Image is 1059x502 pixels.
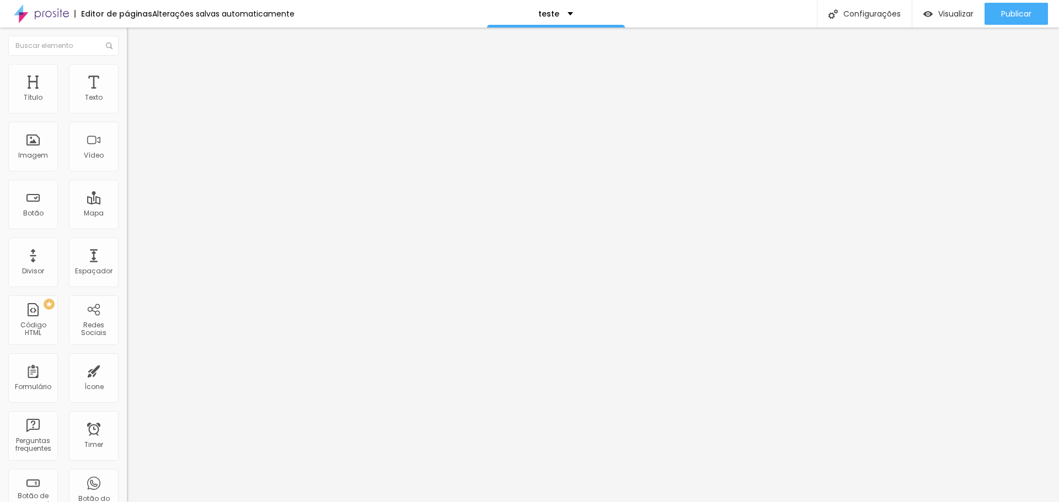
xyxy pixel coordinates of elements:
div: Editor de páginas [74,10,152,18]
div: Espaçador [75,267,113,275]
span: Publicar [1001,9,1031,18]
div: Redes Sociais [72,321,115,337]
iframe: Editor [127,28,1059,502]
input: Buscar elemento [8,36,119,56]
div: Timer [84,441,103,449]
p: teste [538,10,559,18]
button: Visualizar [912,3,985,25]
button: Publicar [985,3,1048,25]
img: Icone [828,9,838,19]
span: Visualizar [938,9,974,18]
div: Formulário [15,383,51,391]
div: Botão [23,209,44,217]
div: Vídeo [84,152,104,159]
div: Código HTML [11,321,55,337]
img: Icone [106,42,113,49]
div: Imagem [18,152,48,159]
div: Título [24,94,42,101]
div: Divisor [22,267,44,275]
div: Ícone [84,383,104,391]
div: Alterações salvas automaticamente [152,10,295,18]
div: Texto [85,94,103,101]
div: Perguntas frequentes [11,437,55,453]
div: Mapa [84,209,104,217]
img: view-1.svg [923,9,933,19]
